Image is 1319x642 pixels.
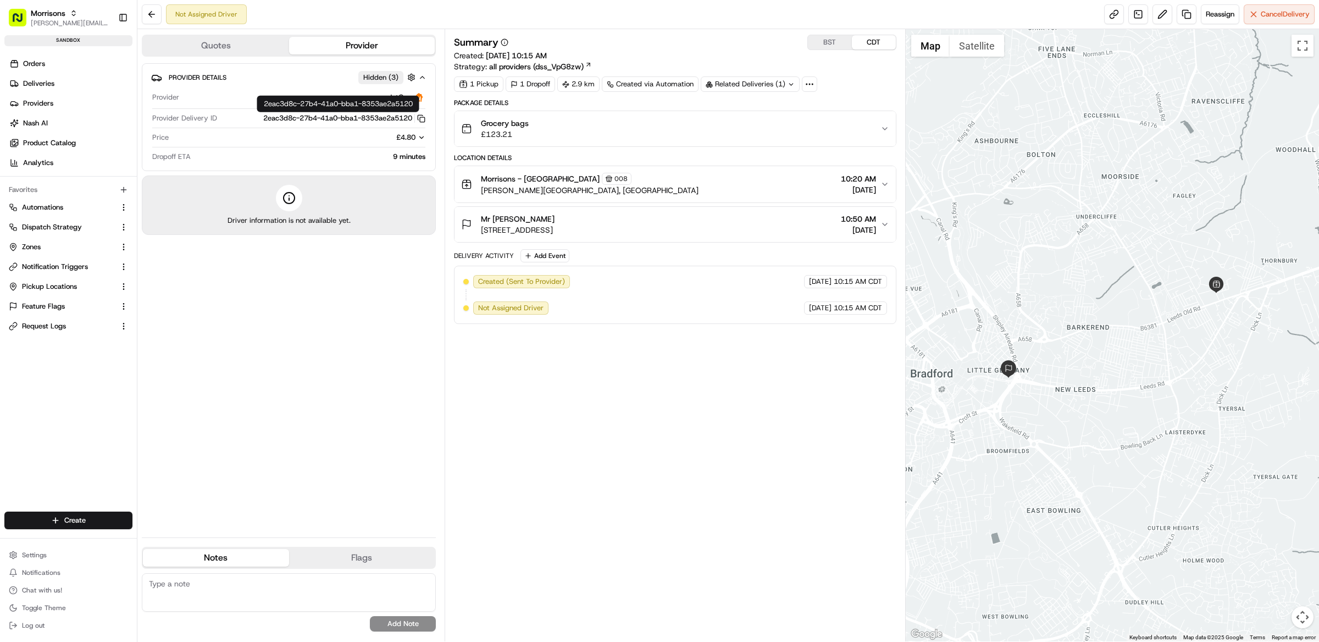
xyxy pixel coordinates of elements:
span: Knowledge Base [22,246,84,257]
span: Price [152,133,169,142]
div: 9 minutes [195,152,425,162]
span: Cancel Delivery [1261,9,1310,19]
div: 2.9 km [557,76,600,92]
div: Location Details [454,153,896,162]
span: Feature Flags [22,301,65,311]
a: Deliveries [4,75,137,92]
div: 💻 [93,247,102,256]
button: 2eac3d8c-27b4-41a0-bba1-8353ae2a5120 [263,113,425,123]
span: [DATE] [841,184,876,195]
span: Mr [PERSON_NAME] [481,213,555,224]
span: Morrisons - [GEOGRAPHIC_DATA] [481,173,600,184]
button: Hidden (3) [358,70,418,84]
div: 1 Pickup [454,76,503,92]
span: Product Catalog [23,138,76,148]
button: Keyboard shortcuts [1129,634,1177,641]
span: Hidden ( 3 ) [363,73,398,83]
span: Deliveries [23,79,54,89]
span: Grocery bags [481,118,529,129]
a: Dispatch Strategy [9,222,115,232]
span: Pylon [109,273,133,281]
a: Feature Flags [9,301,115,311]
div: Start new chat [49,105,180,116]
a: Nash AI [4,114,137,132]
span: [DATE] [841,224,876,235]
span: Notification Triggers [22,262,88,272]
span: 10:15 AM CDT [834,277,882,287]
div: Delivery Activity [454,251,514,260]
span: [DATE] [97,171,120,179]
button: CancelDelivery [1244,4,1315,24]
span: Pickup Locations [22,282,77,292]
span: Providers [23,98,53,108]
div: sandbox [4,35,132,46]
button: Add Event [520,249,569,262]
button: Flags [289,549,435,567]
a: Report a map error [1272,634,1316,640]
a: Request Logs [9,321,115,331]
span: 10:50 AM [841,213,876,224]
button: Request Logs [4,317,132,335]
button: Mr [PERSON_NAME][STREET_ADDRESS]10:50 AM[DATE] [455,207,896,242]
button: Settings [4,547,132,563]
button: £4.80 [329,133,425,142]
span: Created (Sent To Provider) [478,277,565,287]
span: Log out [22,621,45,630]
button: Grocery bags£123.21 [455,111,896,146]
div: 1 Dropoff [506,76,555,92]
span: API Documentation [104,246,176,257]
a: Providers [4,95,137,112]
a: 💻API Documentation [88,242,181,261]
a: Pickup Locations [9,282,115,292]
a: Product Catalog [4,134,137,152]
div: Created via Automation [602,76,699,92]
span: [DATE] 10:15 AM [486,51,547,61]
input: Clear [29,71,181,83]
img: profile_jet_go_morrisons_partner.png [412,91,425,104]
button: Provider DetailsHidden (3) [151,68,426,86]
span: all providers (dss_VpG8zw) [489,61,584,72]
button: CDT [852,35,896,50]
a: 📗Knowledge Base [7,242,88,261]
span: Provider [152,92,179,102]
div: Related Deliveries (1) [701,76,800,92]
span: Provider Details [169,73,226,82]
span: [DATE] [809,303,832,313]
a: Notification Triggers [9,262,115,272]
span: • [91,171,95,179]
img: Ami Wang [11,190,29,207]
span: 008 [614,174,628,183]
span: £123.21 [481,129,529,140]
div: 2eac3d8c-27b4-41a0-bba1-8353ae2a5120 [257,96,419,112]
span: Provider Delivery ID [152,113,217,123]
span: Dropoff ETA [152,152,191,162]
img: 4037041995827_4c49e92c6e3ed2e3ec13_72.png [23,105,43,125]
button: Log out [4,618,132,633]
span: Orders [23,59,45,69]
div: Strategy: [454,61,592,72]
span: Map data ©2025 Google [1183,634,1243,640]
span: Request Logs [22,321,66,331]
span: 10:15 AM CDT [834,303,882,313]
span: Notifications [22,568,60,577]
img: Nash [11,11,33,33]
button: Morrisons[PERSON_NAME][EMAIL_ADDRESS][DOMAIN_NAME] [4,4,114,31]
button: Chat with us! [4,583,132,598]
div: 📗 [11,247,20,256]
button: Automations [4,199,132,216]
a: all providers (dss_VpG8zw) [489,61,592,72]
button: Create [4,512,132,529]
button: Pickup Locations [4,278,132,295]
button: Toggle Theme [4,600,132,616]
span: Zones [22,242,41,252]
span: [DATE] [809,277,832,287]
button: Notifications [4,565,132,580]
span: Created: [454,50,547,61]
div: Favorites [4,181,132,199]
button: Start new chat [187,108,200,122]
a: Orders [4,55,137,73]
div: Past conversations [11,143,74,152]
button: [PERSON_NAME][EMAIL_ADDRESS][DOMAIN_NAME] [31,19,109,28]
span: Morrisons [31,8,65,19]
